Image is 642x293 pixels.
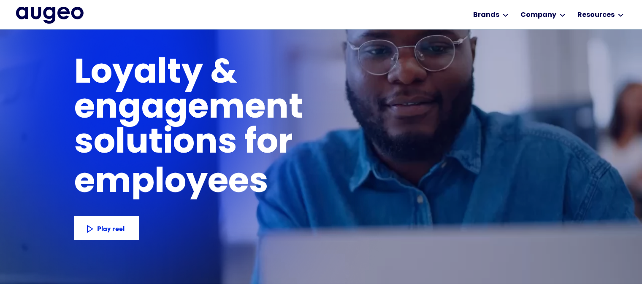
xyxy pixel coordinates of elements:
[16,7,84,24] a: home
[74,166,283,201] h1: employees
[520,10,556,20] div: Company
[577,10,615,20] div: Resources
[473,10,499,20] div: Brands
[74,216,139,240] a: Play reel
[74,56,439,161] h1: Loyalty & engagement solutions for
